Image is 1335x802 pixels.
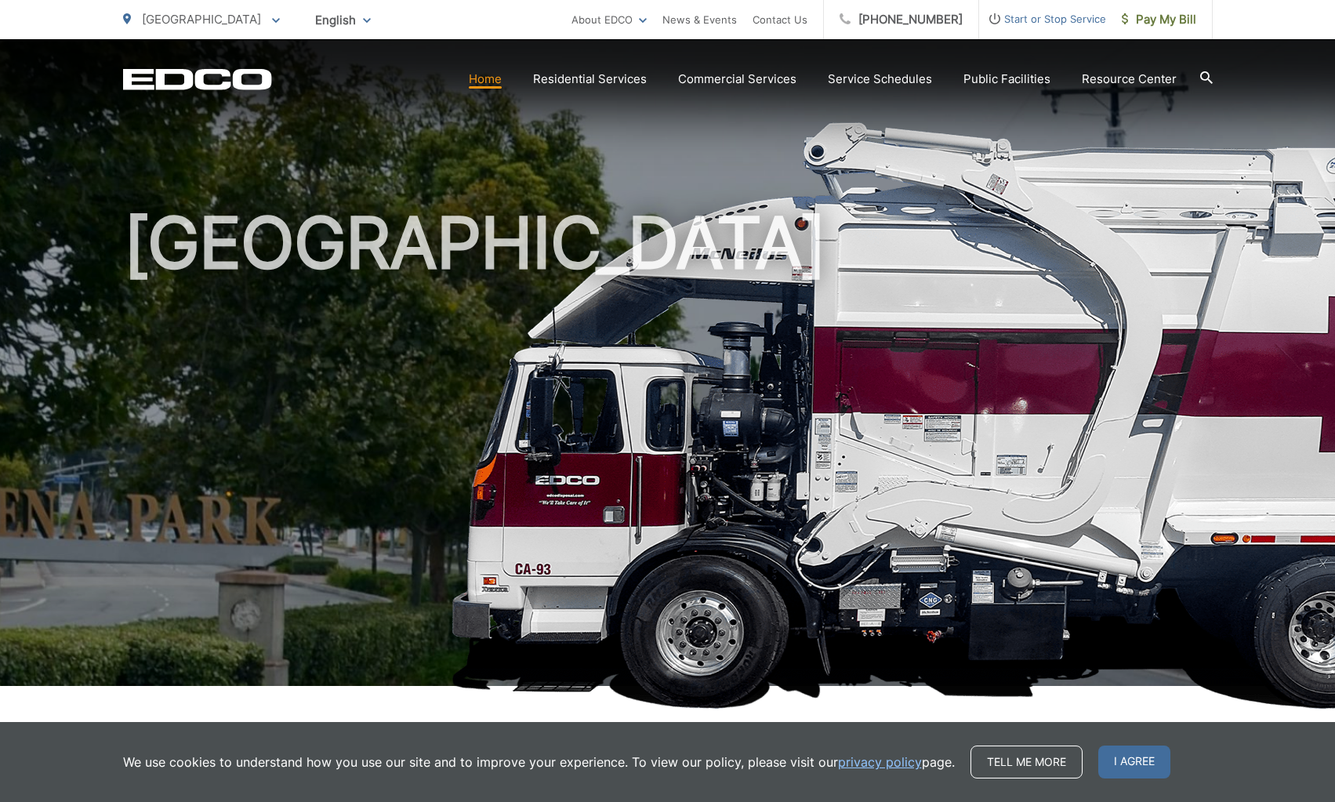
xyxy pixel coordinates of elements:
a: About EDCO [571,10,647,29]
h1: [GEOGRAPHIC_DATA] [123,204,1213,700]
a: Home [469,70,502,89]
span: [GEOGRAPHIC_DATA] [142,12,261,27]
span: Pay My Bill [1122,10,1196,29]
a: Public Facilities [963,70,1050,89]
a: Service Schedules [828,70,932,89]
a: EDCD logo. Return to the homepage. [123,68,272,90]
a: Resource Center [1082,70,1177,89]
a: News & Events [662,10,737,29]
span: I agree [1098,746,1170,778]
a: Residential Services [533,70,647,89]
a: Commercial Services [678,70,796,89]
a: Contact Us [753,10,807,29]
a: privacy policy [838,753,922,771]
p: We use cookies to understand how you use our site and to improve your experience. To view our pol... [123,753,955,771]
a: Tell me more [970,746,1083,778]
span: English [303,6,383,34]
